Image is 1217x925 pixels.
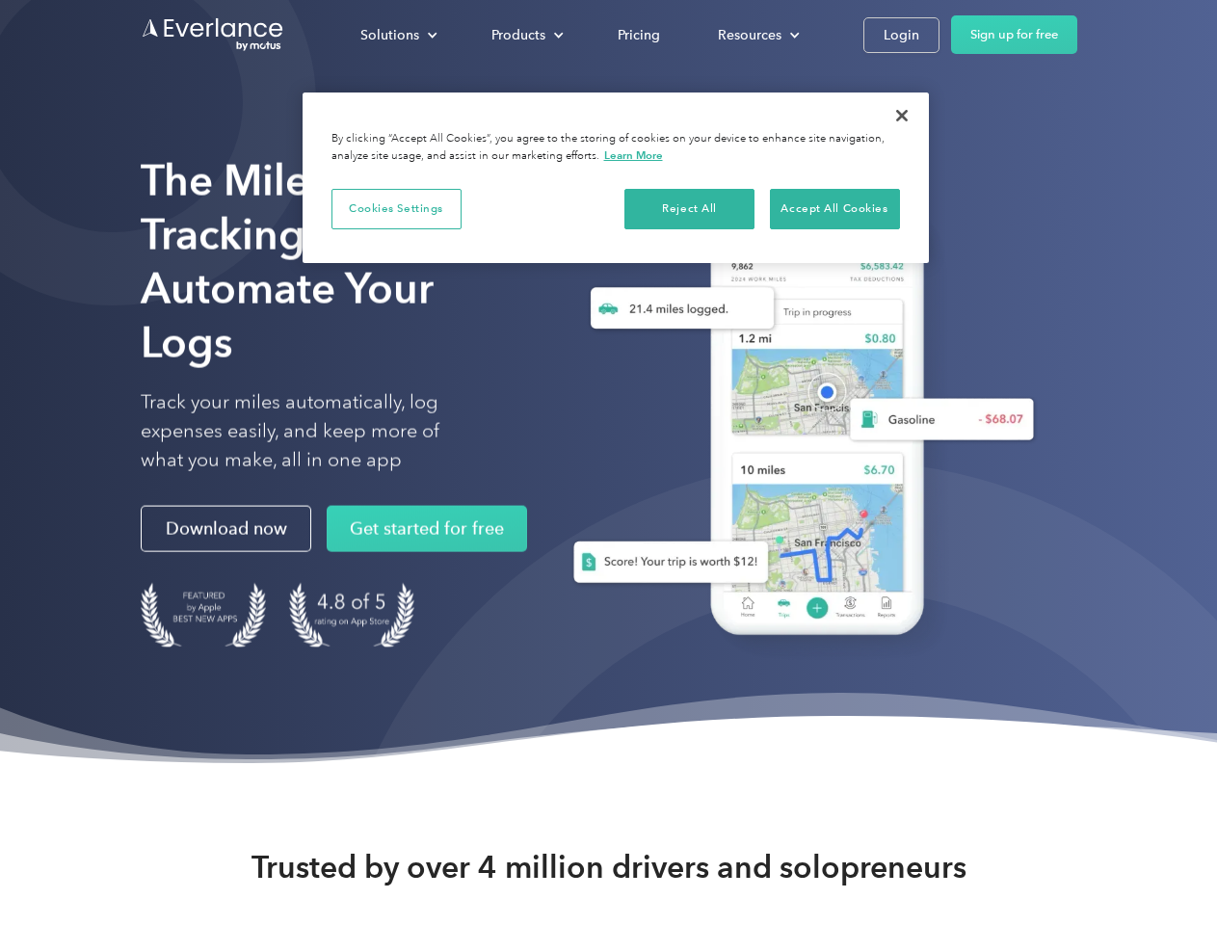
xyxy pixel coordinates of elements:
div: Resources [718,23,781,47]
a: Sign up for free [951,15,1077,54]
div: Cookie banner [303,92,929,263]
a: Download now [141,506,311,552]
div: Solutions [341,18,453,52]
button: Accept All Cookies [770,189,900,229]
a: Login [863,17,939,53]
img: Everlance, mileage tracker app, expense tracking app [542,183,1049,664]
div: Solutions [360,23,419,47]
img: Badge for Featured by Apple Best New Apps [141,583,266,647]
a: Go to homepage [141,16,285,53]
div: Resources [699,18,815,52]
div: Login [884,23,919,47]
div: Privacy [303,92,929,263]
div: Products [472,18,579,52]
div: Products [491,23,545,47]
strong: Trusted by over 4 million drivers and solopreneurs [251,848,966,886]
a: More information about your privacy, opens in a new tab [604,148,663,162]
a: Get started for free [327,506,527,552]
a: Pricing [598,18,679,52]
img: 4.9 out of 5 stars on the app store [289,583,414,647]
button: Close [881,94,923,137]
button: Reject All [624,189,754,229]
button: Cookies Settings [331,189,462,229]
div: Pricing [618,23,660,47]
div: By clicking “Accept All Cookies”, you agree to the storing of cookies on your device to enhance s... [331,131,900,165]
p: Track your miles automatically, log expenses easily, and keep more of what you make, all in one app [141,388,485,475]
